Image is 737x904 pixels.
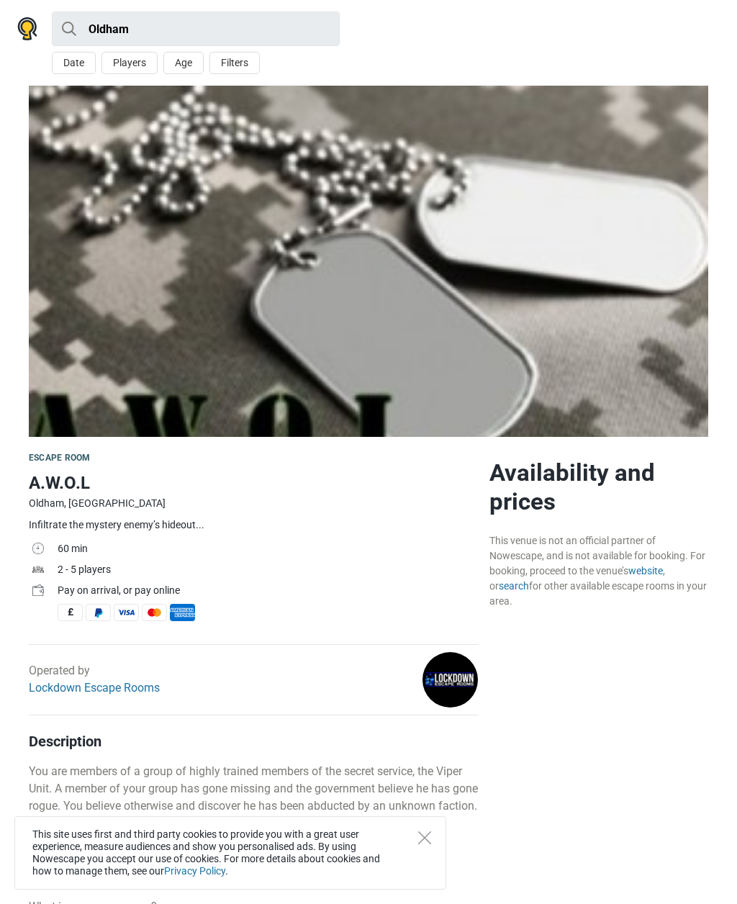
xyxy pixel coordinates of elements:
span: Cash [58,604,83,621]
td: 2 - 5 players [58,561,478,582]
span: American Express [170,604,195,621]
img: 2050e03ca119580fl.png [422,652,478,708]
button: Filters [209,52,260,74]
div: Oldham, [GEOGRAPHIC_DATA] [29,496,478,511]
h1: A.W.O.L [29,470,478,496]
button: Players [101,52,158,74]
a: search [499,580,529,592]
img: Nowescape logo [17,17,37,40]
p: You are members of a group of highly trained members of the secret service, the Viper Unit. A mem... [29,763,478,884]
div: Infiltrate the mystery enemy’s hideout... [29,517,478,533]
button: Close [418,831,431,844]
div: This site uses first and third party cookies to provide you with a great user experience, measure... [14,816,446,890]
img: A.W.O.L photo 1 [29,86,708,437]
span: MasterCard [142,604,167,621]
a: Lockdown Escape Rooms [29,681,160,695]
input: try “London” [52,12,340,46]
h4: Description [29,733,478,750]
a: website [628,565,663,577]
span: PayPal [86,604,111,621]
td: 60 min [58,540,478,561]
span: Escape room [29,453,90,463]
div: This venue is not an official partner of Nowescape, and is not available for booking. For booking... [489,533,708,609]
button: Age [163,52,204,74]
div: Pay on arrival, or pay online [58,583,478,598]
div: Operated by [29,662,160,697]
span: Visa [114,604,139,621]
button: Date [52,52,96,74]
a: Privacy Policy [164,865,225,877]
h2: Availability and prices [489,458,708,516]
